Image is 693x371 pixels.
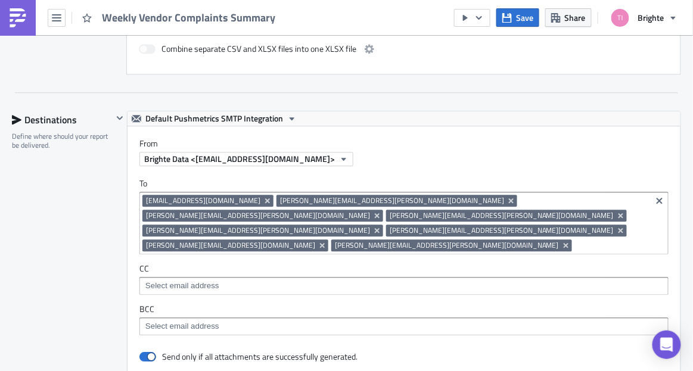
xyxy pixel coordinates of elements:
[335,241,559,250] span: [PERSON_NAME][EMAIL_ADDRESS][PERSON_NAME][DOMAIN_NAME]
[318,239,328,251] button: Remove Tag
[146,211,370,220] span: [PERSON_NAME][EMAIL_ADDRESS][PERSON_NAME][DOMAIN_NAME]
[616,225,627,236] button: Remove Tag
[113,111,127,125] button: Hide content
[161,42,356,56] span: Combine separate CSV and XLSX files into one XLSX file
[638,11,664,24] span: Brighte
[610,8,630,28] img: Avatar
[139,263,669,274] label: CC
[604,5,684,31] button: Brighte
[5,5,523,14] body: Rich Text Area. Press ALT-0 for help.
[390,211,614,220] span: [PERSON_NAME][EMAIL_ADDRESS][PERSON_NAME][DOMAIN_NAME]
[372,210,383,222] button: Remove Tag
[146,196,260,205] span: [EMAIL_ADDRESS][DOMAIN_NAME]
[128,111,301,126] button: Default Pushmetrics SMTP Integration
[390,226,614,235] span: [PERSON_NAME][EMAIL_ADDRESS][PERSON_NAME][DOMAIN_NAME]
[8,8,27,27] img: PushMetrics
[139,152,353,166] button: Brighte Data <[EMAIL_ADDRESS][DOMAIN_NAME]>
[561,239,572,251] button: Remove Tag
[145,111,283,126] span: Default Pushmetrics SMTP Integration
[516,11,533,24] span: Save
[139,178,669,189] label: To
[139,304,669,314] label: BCC
[506,195,517,207] button: Remove Tag
[545,8,592,27] button: Share
[144,152,335,165] span: Brighte Data <[EMAIL_ADDRESS][DOMAIN_NAME]>
[12,132,113,150] div: Define where should your report be delivered.
[139,138,680,149] label: From
[12,111,113,129] div: Destinations
[652,194,667,208] button: Clear selected items
[263,195,274,207] button: Remove Tag
[142,320,664,332] input: Select em ail add ress
[5,5,73,14] a: Link to Dashboard
[616,210,627,222] button: Remove Tag
[372,225,383,236] button: Remove Tag
[565,11,586,24] span: Share
[162,351,358,362] div: Send only if all attachments are successfully generated.
[146,226,370,235] span: [PERSON_NAME][EMAIL_ADDRESS][PERSON_NAME][DOMAIN_NAME]
[142,280,664,292] input: Select em ail add ress
[146,241,315,250] span: [PERSON_NAME][EMAIL_ADDRESS][DOMAIN_NAME]
[496,8,539,27] button: Save
[280,196,504,205] span: [PERSON_NAME][EMAIL_ADDRESS][PERSON_NAME][DOMAIN_NAME]
[102,11,276,24] span: Weekly Vendor Complaints Summary
[652,331,681,359] div: Open Intercom Messenger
